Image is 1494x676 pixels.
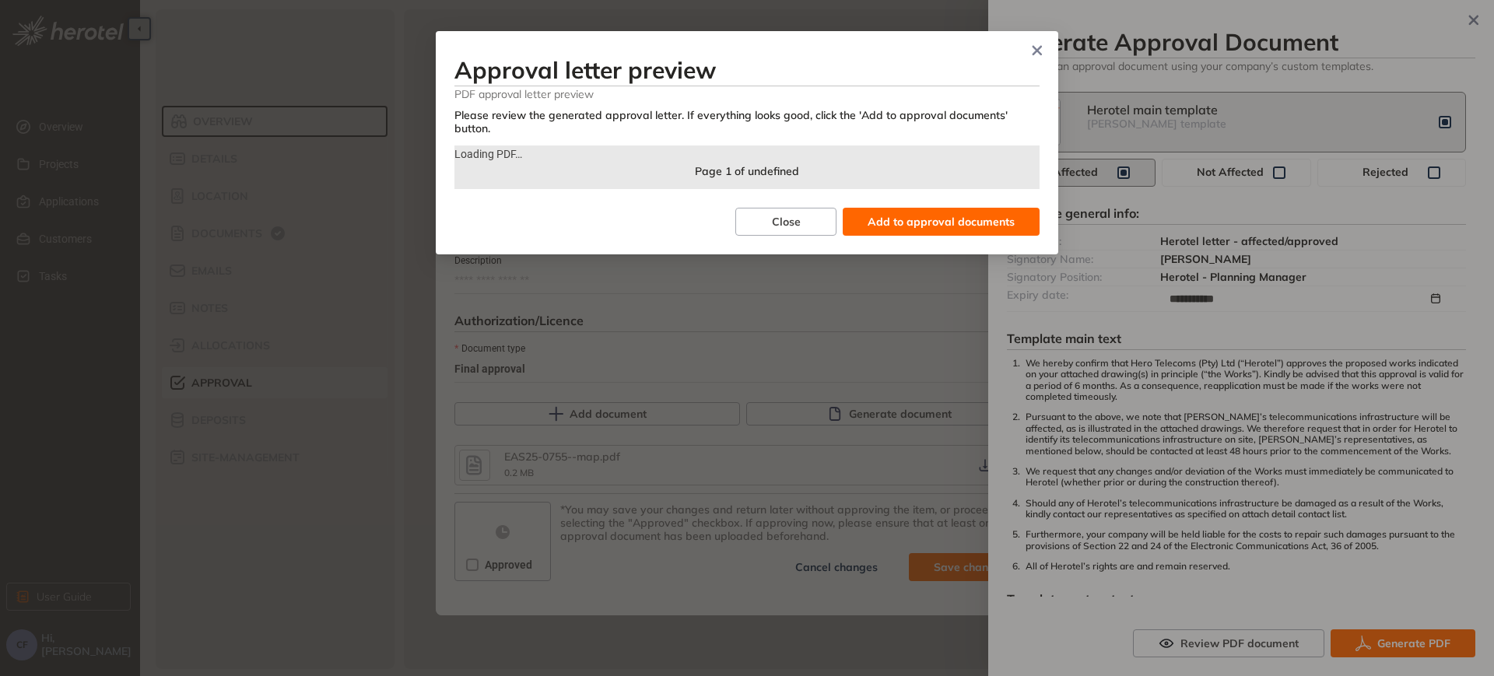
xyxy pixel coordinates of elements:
span: Page 1 of undefined [695,164,799,178]
span: Add to approval documents [868,213,1015,230]
h3: Approval letter preview [454,56,1040,84]
span: PDF approval letter preview [454,86,1040,101]
div: Please review the generated approval letter. If everything looks good, click the 'Add to approval... [454,109,1040,135]
div: Loading PDF… [454,145,1040,163]
button: Close [735,208,836,236]
button: Add to approval documents [843,208,1040,236]
button: Close [1016,31,1058,73]
span: Close [772,213,801,230]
